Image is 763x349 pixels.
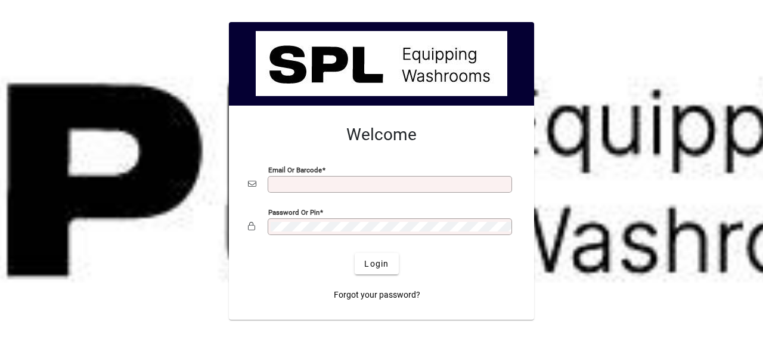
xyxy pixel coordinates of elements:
[268,208,320,217] mat-label: Password or Pin
[268,166,322,174] mat-label: Email or Barcode
[364,258,389,270] span: Login
[329,284,425,305] a: Forgot your password?
[334,289,420,301] span: Forgot your password?
[248,125,515,145] h2: Welcome
[355,253,398,274] button: Login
